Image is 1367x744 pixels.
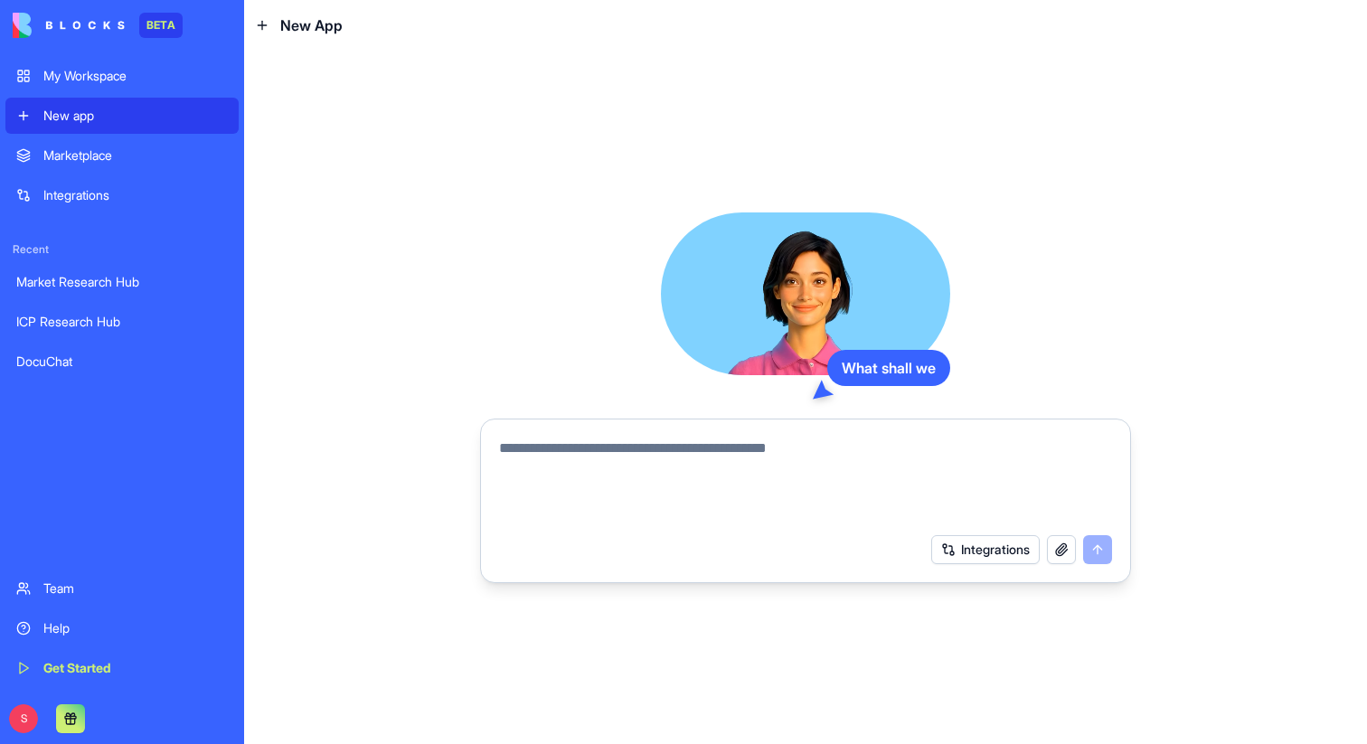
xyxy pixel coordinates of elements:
[827,350,950,386] div: What shall we
[139,13,183,38] div: BETA
[5,344,239,380] a: DocuChat
[13,13,183,38] a: BETA
[5,98,239,134] a: New app
[5,304,239,340] a: ICP Research Hub
[931,535,1040,564] button: Integrations
[5,242,239,257] span: Recent
[5,610,239,646] a: Help
[43,146,228,165] div: Marketplace
[43,107,228,125] div: New app
[5,58,239,94] a: My Workspace
[43,186,228,204] div: Integrations
[5,177,239,213] a: Integrations
[5,650,239,686] a: Get Started
[16,353,228,371] div: DocuChat
[13,13,125,38] img: logo
[5,264,239,300] a: Market Research Hub
[16,273,228,291] div: Market Research Hub
[43,659,228,677] div: Get Started
[43,619,228,637] div: Help
[9,704,38,733] span: S
[43,67,228,85] div: My Workspace
[16,313,228,331] div: ICP Research Hub
[5,570,239,607] a: Team
[5,137,239,174] a: Marketplace
[43,579,228,598] div: Team
[280,14,343,36] span: New App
